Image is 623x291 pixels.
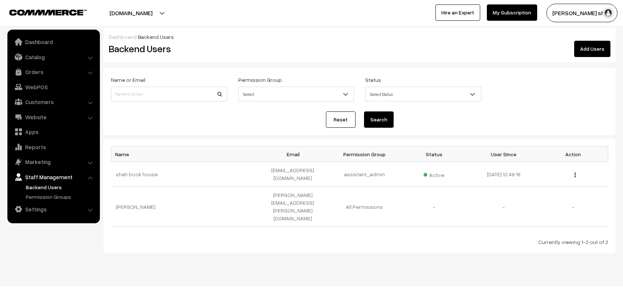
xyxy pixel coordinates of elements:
[111,162,260,187] td: shah book house
[109,33,610,41] div: /
[260,147,330,162] th: Email
[9,110,97,124] a: Website
[9,140,97,154] a: Reports
[111,147,260,162] th: Name
[399,187,469,227] td: -
[487,4,537,21] a: My Subscription
[111,187,260,227] td: [PERSON_NAME]
[469,162,538,187] td: [DATE] 12:49:16
[9,80,97,94] a: WebPOS
[9,65,97,78] a: Orders
[424,169,444,179] span: Active
[260,187,330,227] td: [PERSON_NAME][EMAIL_ADDRESS][PERSON_NAME][DOMAIN_NAME]
[138,34,174,40] span: Backend Users
[326,111,356,128] a: Reset
[538,187,608,227] td: -
[9,203,97,216] a: Settings
[9,95,97,108] a: Customers
[546,4,617,22] button: [PERSON_NAME] sha…
[330,187,399,227] td: All Permissions
[238,87,354,101] span: Select
[9,170,97,184] a: Staff Management
[24,183,97,191] a: Backend Users
[365,87,481,101] span: Select Status
[238,76,282,84] label: Permission Group
[469,187,538,227] td: -
[9,10,87,15] img: COMMMERCE
[9,125,97,138] a: Apps
[9,7,74,16] a: COMMMERCE
[538,147,608,162] th: Action
[469,147,538,162] th: User Since
[9,35,97,48] a: Dashboard
[111,238,608,246] div: Currently viewing 1-2 out of 2
[239,88,354,101] span: Select
[109,43,354,54] h2: Backend Users
[435,4,480,21] a: Hire an Expert
[260,162,330,187] td: [EMAIL_ADDRESS][DOMAIN_NAME]
[603,7,614,19] img: user
[399,147,469,162] th: Status
[330,147,399,162] th: Permission Group
[84,4,178,22] button: [DOMAIN_NAME]
[9,50,97,64] a: Catalog
[24,193,97,201] a: Permission Groups
[364,111,394,128] button: Search
[330,162,399,187] td: assistant_admin
[111,87,227,101] input: Name or Email
[111,76,145,84] label: Name or Email
[365,76,381,84] label: Status
[9,155,97,168] a: Marketing
[574,41,610,57] a: Add Users
[109,34,136,40] a: Dashboard
[366,88,481,101] span: Select Status
[575,173,576,177] img: Menu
